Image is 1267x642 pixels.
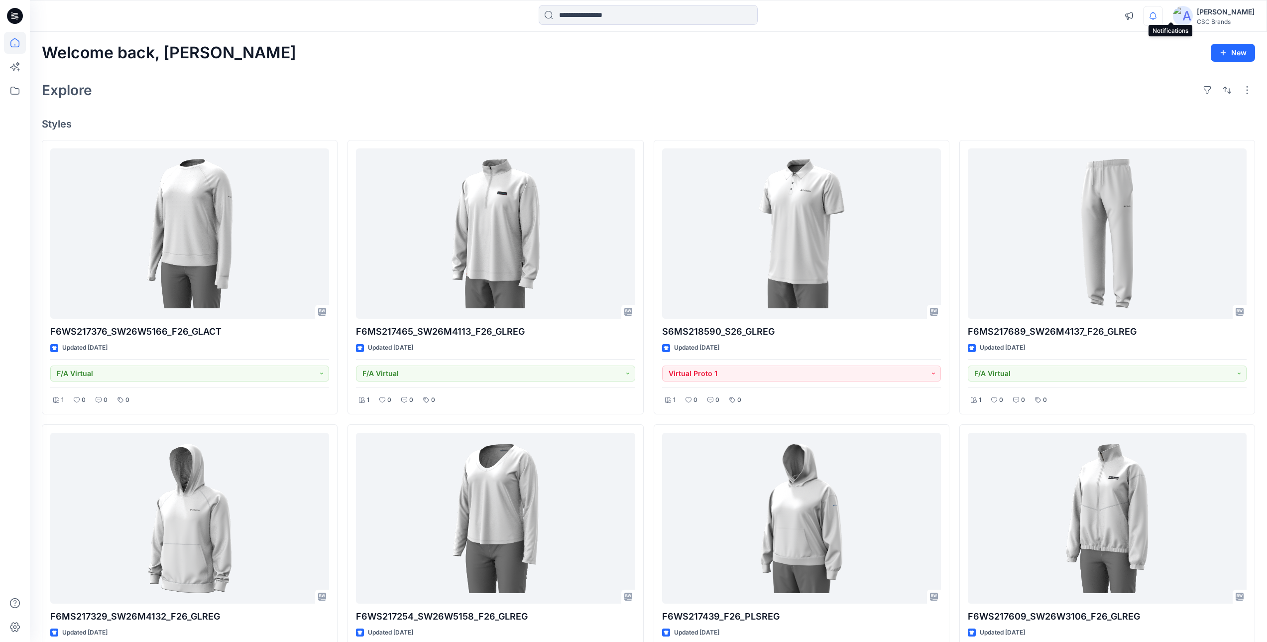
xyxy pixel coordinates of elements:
[1043,395,1047,405] p: 0
[662,433,941,604] a: F6WS217439_F26_PLSREG
[662,148,941,319] a: S6MS218590_S26_GLREG
[674,343,719,353] p: Updated [DATE]
[674,628,719,638] p: Updated [DATE]
[693,395,697,405] p: 0
[387,395,391,405] p: 0
[367,395,369,405] p: 1
[61,395,64,405] p: 1
[980,628,1025,638] p: Updated [DATE]
[42,82,92,98] h2: Explore
[1173,6,1193,26] img: avatar
[50,325,329,339] p: F6WS217376_SW26W5166_F26_GLACT
[662,610,941,624] p: F6WS217439_F26_PLSREG
[42,118,1255,130] h4: Styles
[82,395,86,405] p: 0
[662,325,941,339] p: S6MS218590_S26_GLREG
[50,148,329,319] a: F6WS217376_SW26W5166_F26_GLACT
[50,433,329,604] a: F6MS217329_SW26M4132_F26_GLREG
[968,148,1247,319] a: F6MS217689_SW26M4137_F26_GLREG
[409,395,413,405] p: 0
[1197,18,1255,25] div: CSC Brands
[968,610,1247,624] p: F6WS217609_SW26W3106_F26_GLREG
[356,325,635,339] p: F6MS217465_SW26M4113_F26_GLREG
[42,44,296,62] h2: Welcome back, [PERSON_NAME]
[62,343,108,353] p: Updated [DATE]
[737,395,741,405] p: 0
[673,395,676,405] p: 1
[715,395,719,405] p: 0
[125,395,129,405] p: 0
[356,433,635,604] a: F6WS217254_SW26W5158_F26_GLREG
[968,325,1247,339] p: F6MS217689_SW26M4137_F26_GLREG
[979,395,981,405] p: 1
[999,395,1003,405] p: 0
[1197,6,1255,18] div: [PERSON_NAME]
[368,628,413,638] p: Updated [DATE]
[1211,44,1255,62] button: New
[356,610,635,624] p: F6WS217254_SW26W5158_F26_GLREG
[368,343,413,353] p: Updated [DATE]
[50,610,329,624] p: F6MS217329_SW26M4132_F26_GLREG
[104,395,108,405] p: 0
[356,148,635,319] a: F6MS217465_SW26M4113_F26_GLREG
[980,343,1025,353] p: Updated [DATE]
[431,395,435,405] p: 0
[62,628,108,638] p: Updated [DATE]
[1021,395,1025,405] p: 0
[968,433,1247,604] a: F6WS217609_SW26W3106_F26_GLREG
